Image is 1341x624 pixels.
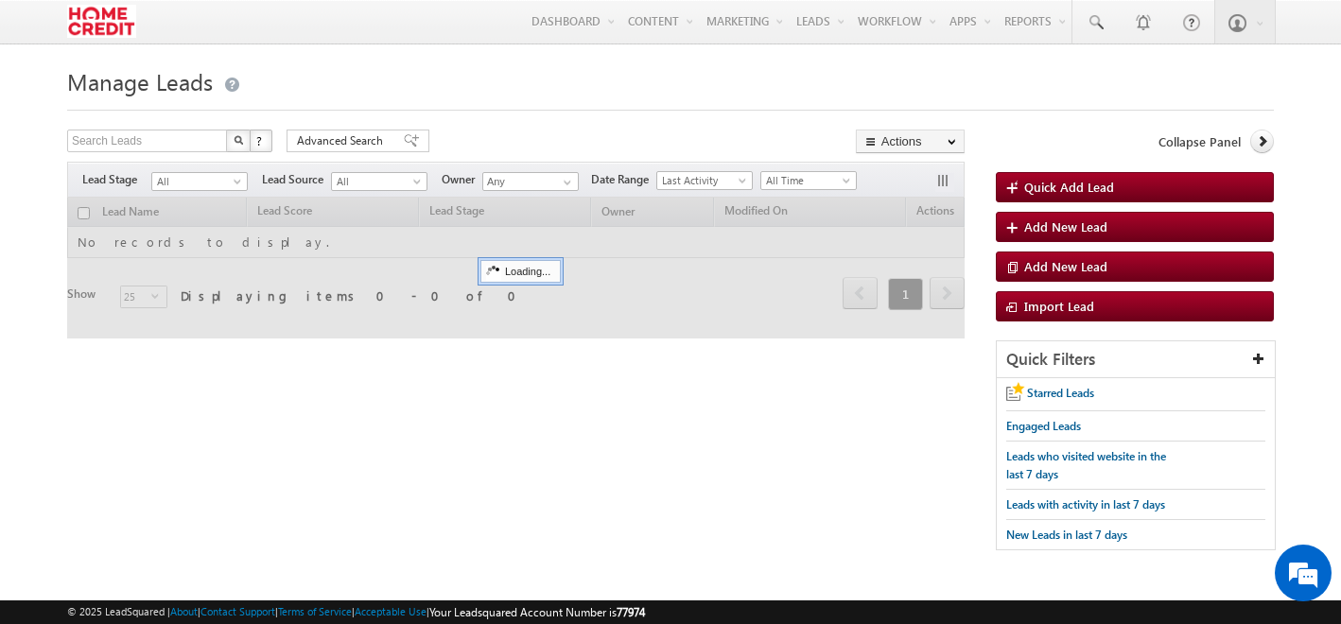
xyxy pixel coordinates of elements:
span: Lead Stage [82,171,151,188]
a: All Time [760,171,857,190]
a: Terms of Service [278,605,352,617]
a: Acceptable Use [355,605,427,617]
span: Leads with activity in last 7 days [1006,497,1165,511]
a: All [331,172,427,191]
div: Quick Filters [997,341,1276,378]
a: About [170,605,198,617]
span: All Time [761,172,851,189]
span: Quick Add Lead [1024,179,1114,195]
span: Import Lead [1024,298,1094,314]
span: All [152,173,242,190]
span: Leads who visited website in the last 7 days [1006,449,1166,481]
a: All [151,172,248,191]
span: Starred Leads [1027,386,1094,400]
img: Custom Logo [67,5,136,38]
div: Loading... [480,260,561,283]
button: ? [250,130,272,152]
span: 77974 [617,605,645,619]
span: Date Range [591,171,656,188]
span: Advanced Search [297,132,389,149]
span: All [332,173,422,190]
input: Type to Search [482,172,579,191]
a: Contact Support [200,605,275,617]
span: Collapse Panel [1158,133,1241,150]
span: Last Activity [657,172,747,189]
a: Last Activity [656,171,753,190]
span: Lead Source [262,171,331,188]
span: Your Leadsquared Account Number is [429,605,645,619]
span: Engaged Leads [1006,419,1081,433]
span: Add New Lead [1024,258,1107,274]
span: ? [256,132,265,148]
button: Actions [856,130,965,153]
a: Show All Items [553,173,577,192]
img: Search [234,135,243,145]
span: Manage Leads [67,66,213,96]
span: New Leads in last 7 days [1006,528,1127,542]
span: Owner [442,171,482,188]
span: © 2025 LeadSquared | | | | | [67,603,645,621]
span: Add New Lead [1024,218,1107,234]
